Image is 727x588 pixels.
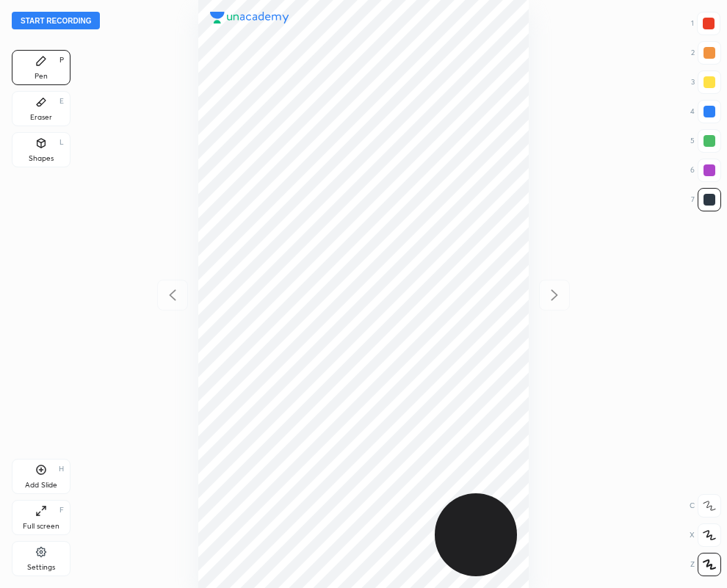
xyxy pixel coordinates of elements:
[690,100,721,123] div: 4
[690,159,721,182] div: 6
[27,564,55,571] div: Settings
[690,129,721,153] div: 5
[30,114,52,121] div: Eraser
[690,523,721,547] div: X
[690,553,721,576] div: Z
[59,57,64,64] div: P
[59,507,64,514] div: F
[59,98,64,105] div: E
[23,523,59,530] div: Full screen
[691,41,721,65] div: 2
[29,155,54,162] div: Shapes
[12,12,100,29] button: Start recording
[59,465,64,473] div: H
[59,139,64,146] div: L
[691,70,721,94] div: 3
[691,188,721,211] div: 7
[691,12,720,35] div: 1
[210,12,289,23] img: logo.38c385cc.svg
[35,73,48,80] div: Pen
[690,494,721,518] div: C
[25,482,57,489] div: Add Slide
